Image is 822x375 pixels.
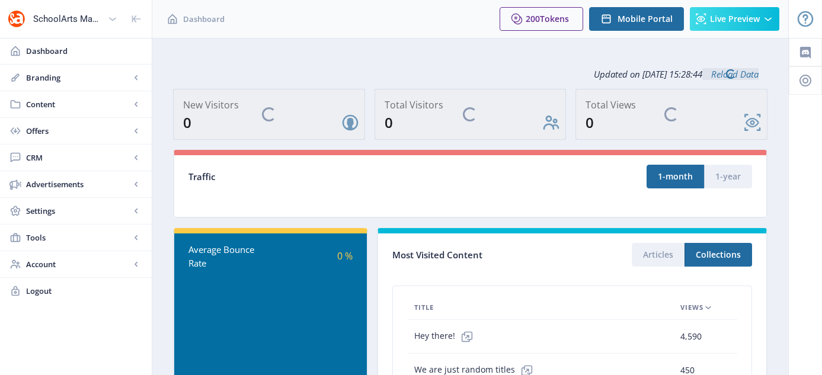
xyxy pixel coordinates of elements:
[632,243,685,267] button: Articles
[589,7,684,31] button: Mobile Portal
[414,325,479,348] span: Hey there!
[183,13,225,25] span: Dashboard
[710,14,760,24] span: Live Preview
[540,13,569,24] span: Tokens
[188,243,271,270] div: Average Bounce Rate
[392,246,572,264] div: Most Visited Content
[26,285,142,297] span: Logout
[414,300,434,315] span: Title
[618,14,673,24] span: Mobile Portal
[26,45,142,57] span: Dashboard
[26,98,130,110] span: Content
[26,178,130,190] span: Advertisements
[680,300,703,315] span: Views
[680,329,702,344] span: 4,590
[26,258,130,270] span: Account
[26,125,130,137] span: Offers
[337,249,353,262] span: 0 %
[33,6,103,32] div: SchoolArts Magazine
[702,68,759,80] a: Reload Data
[26,72,130,84] span: Branding
[685,243,752,267] button: Collections
[500,7,583,31] button: 200Tokens
[188,170,471,184] div: Traffic
[7,9,26,28] img: properties.app_icon.png
[173,59,767,89] div: Updated on [DATE] 15:28:44
[26,232,130,243] span: Tools
[26,205,130,217] span: Settings
[26,152,130,164] span: CRM
[647,165,704,188] button: 1-month
[704,165,752,188] button: 1-year
[690,7,779,31] button: Live Preview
